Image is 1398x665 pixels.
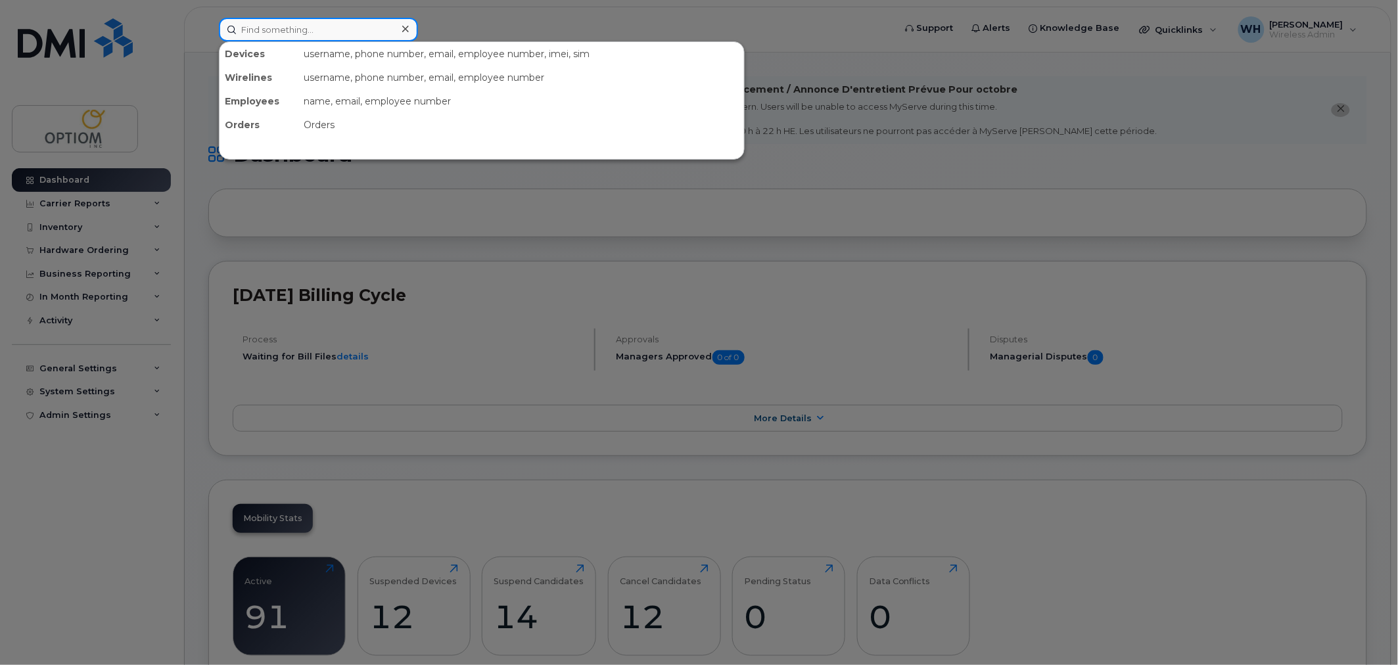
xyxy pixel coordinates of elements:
[298,89,744,113] div: name, email, employee number
[298,113,744,137] div: Orders
[220,113,298,137] div: Orders
[298,66,744,89] div: username, phone number, email, employee number
[298,42,744,66] div: username, phone number, email, employee number, imei, sim
[220,89,298,113] div: Employees
[220,66,298,89] div: Wirelines
[220,42,298,66] div: Devices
